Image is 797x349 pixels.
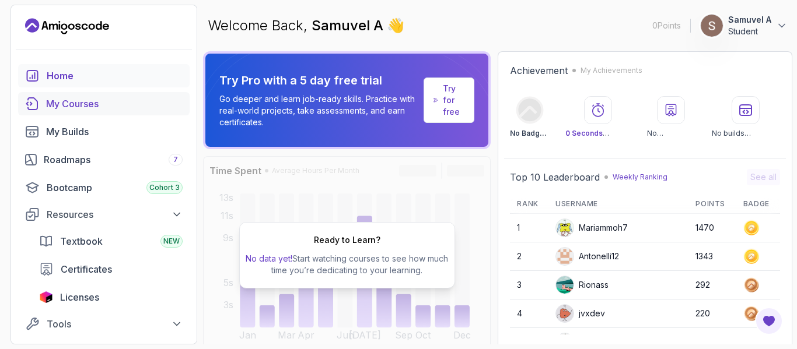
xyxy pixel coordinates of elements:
p: My Achievements [581,66,642,75]
td: 2 [510,242,548,271]
span: Licenses [60,290,99,304]
p: Go deeper and learn job-ready skills. Practice with real-world projects, take assessments, and ea... [219,93,419,128]
a: Try for free [443,83,464,118]
div: Resources [47,207,183,221]
div: jvxdev [555,304,605,323]
h2: Ready to Learn? [314,234,380,246]
h2: Top 10 Leaderboard [510,170,600,184]
a: bootcamp [18,176,190,199]
img: jetbrains icon [39,291,53,303]
div: Tools [47,317,183,331]
p: 0 Points [652,20,681,31]
span: 7 [173,155,178,164]
td: 3 [510,271,548,299]
p: Watched [565,129,631,138]
span: Cohort 3 [149,183,180,192]
p: No Badge :( [510,129,548,138]
a: certificates [32,258,190,281]
span: 👋 [386,16,405,36]
th: Badge [736,195,780,214]
h2: Achievement [510,64,568,77]
span: No data yet! [246,253,292,263]
button: user profile imageSamuvel AStudent [700,14,788,37]
img: default monster avatar [556,305,574,322]
a: builds [18,120,190,143]
span: Textbook [60,234,103,248]
p: Samuvel A [728,14,771,26]
p: No builds completed [712,129,780,138]
th: Rank [510,195,548,214]
p: Start watching courses to see how much time you’re dedicating to your learning. [244,253,450,276]
div: Home [47,69,183,83]
div: Mariammoh7 [555,218,628,237]
td: 1343 [688,242,736,271]
img: default monster avatar [556,219,574,237]
td: 220 [688,299,736,328]
a: home [18,64,190,87]
button: Tools [18,313,190,334]
p: Student [728,26,771,37]
div: Rionass [555,276,609,294]
td: 1 [510,214,548,242]
a: Landing page [25,17,109,36]
span: Certificates [61,262,112,276]
div: My Builds [46,125,183,139]
td: 292 [688,271,736,299]
a: roadmaps [18,148,190,171]
button: See all [747,169,780,185]
p: Try Pro with a 5 day free trial [219,72,419,89]
div: Roadmaps [44,153,183,167]
th: Username [548,195,688,214]
img: user profile image [701,15,723,37]
img: user profile image [556,248,574,265]
span: Samuvel A [312,17,387,34]
span: NEW [163,237,180,246]
th: Points [688,195,736,214]
a: courses [18,92,190,115]
button: Resources [18,204,190,225]
td: 1470 [688,214,736,242]
p: Weekly Ranking [613,172,667,182]
a: textbook [32,230,190,253]
img: user profile image [556,276,574,294]
a: Try for free [424,77,474,123]
p: No certificates [647,129,695,138]
button: Open Feedback Button [755,307,783,335]
a: licenses [32,285,190,309]
td: 4 [510,299,548,328]
div: My Courses [46,97,183,111]
div: Antonelli12 [555,247,619,266]
p: Welcome Back, [208,16,404,35]
div: Bootcamp [47,181,183,195]
span: 0 Seconds [565,129,609,138]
